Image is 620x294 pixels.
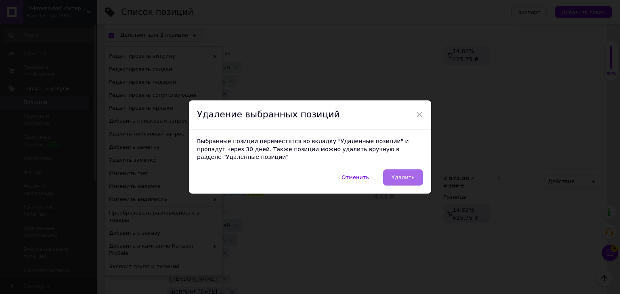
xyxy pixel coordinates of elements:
[416,108,423,121] span: ×
[341,174,369,180] span: Отменить
[333,169,377,186] button: Отменить
[197,109,340,119] span: Удаление выбранных позиций
[383,169,423,186] button: Удалить
[392,174,415,180] span: Удалить
[197,138,409,160] span: Выбранные позиции переместятся во вкладку "Удаленные позиции" и пропадут через 30 дней. Также поз...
